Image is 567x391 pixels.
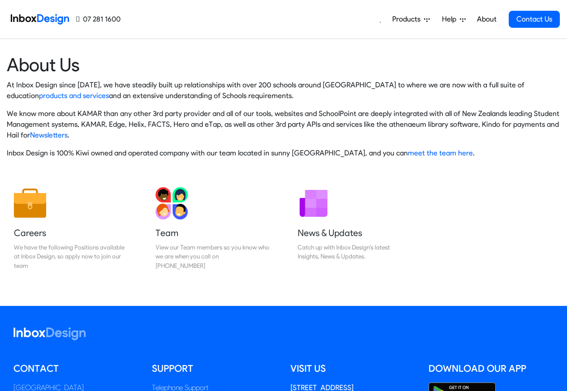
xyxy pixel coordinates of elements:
a: Help [438,10,469,28]
h5: Download our App [428,362,554,375]
h5: Careers [14,227,128,239]
a: News & Updates Catch up with Inbox Design's latest Insights, News & Updates. [290,180,419,277]
img: logo_inboxdesign_white.svg [13,327,86,340]
div: We have the following Positions available at Inbox Design, so apply now to join our team [14,243,128,270]
h5: Visit us [290,362,416,375]
a: About [474,10,499,28]
h5: Team [156,227,269,239]
a: Careers We have the following Positions available at Inbox Design, so apply now to join our team [7,180,135,277]
span: Help [442,14,460,25]
a: Products [389,10,433,28]
img: 2022_01_13_icon_job.svg [14,187,46,219]
img: 2022_01_13_icon_team.svg [156,187,188,219]
a: products and services [39,91,109,100]
a: Team View our Team members so you know who we are when you call on [PHONE_NUMBER] [148,180,277,277]
a: Newsletters [30,131,68,139]
p: We know more about KAMAR than any other 3rd party provider and all of our tools, websites and Sch... [7,108,560,141]
h5: Contact [13,362,139,375]
span: Products [392,14,424,25]
a: 07 281 1600 [76,14,121,25]
h5: Support [152,362,277,375]
p: Inbox Design is 100% Kiwi owned and operated company with our team located in sunny [GEOGRAPHIC_D... [7,148,560,159]
p: At Inbox Design since [DATE], we have steadily built up relationships with over 200 schools aroun... [7,80,560,101]
a: Contact Us [509,11,560,28]
a: meet the team here [408,149,473,157]
h5: News & Updates [298,227,411,239]
img: 2022_01_12_icon_newsletter.svg [298,187,330,219]
heading: About Us [7,53,560,76]
div: View our Team members so you know who we are when you call on [PHONE_NUMBER] [156,243,269,270]
div: Catch up with Inbox Design's latest Insights, News & Updates. [298,243,411,261]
